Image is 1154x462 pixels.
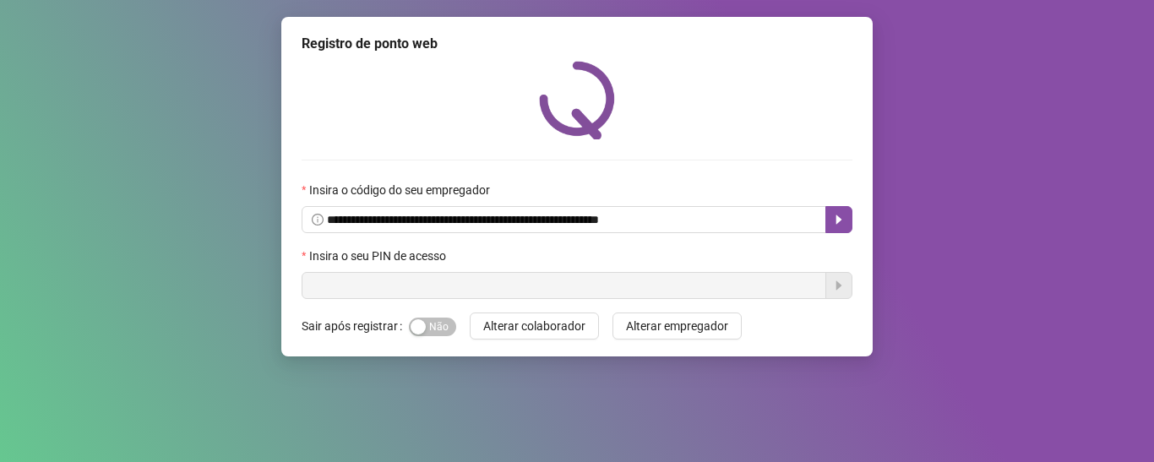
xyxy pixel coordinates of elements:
[302,181,501,199] label: Insira o código do seu empregador
[470,313,599,340] button: Alterar colaborador
[626,317,728,335] span: Alterar empregador
[483,317,585,335] span: Alterar colaborador
[302,247,457,265] label: Insira o seu PIN de acesso
[539,61,615,139] img: QRPoint
[612,313,742,340] button: Alterar empregador
[832,213,846,226] span: caret-right
[302,313,409,340] label: Sair após registrar
[302,34,852,54] div: Registro de ponto web
[312,214,324,226] span: info-circle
